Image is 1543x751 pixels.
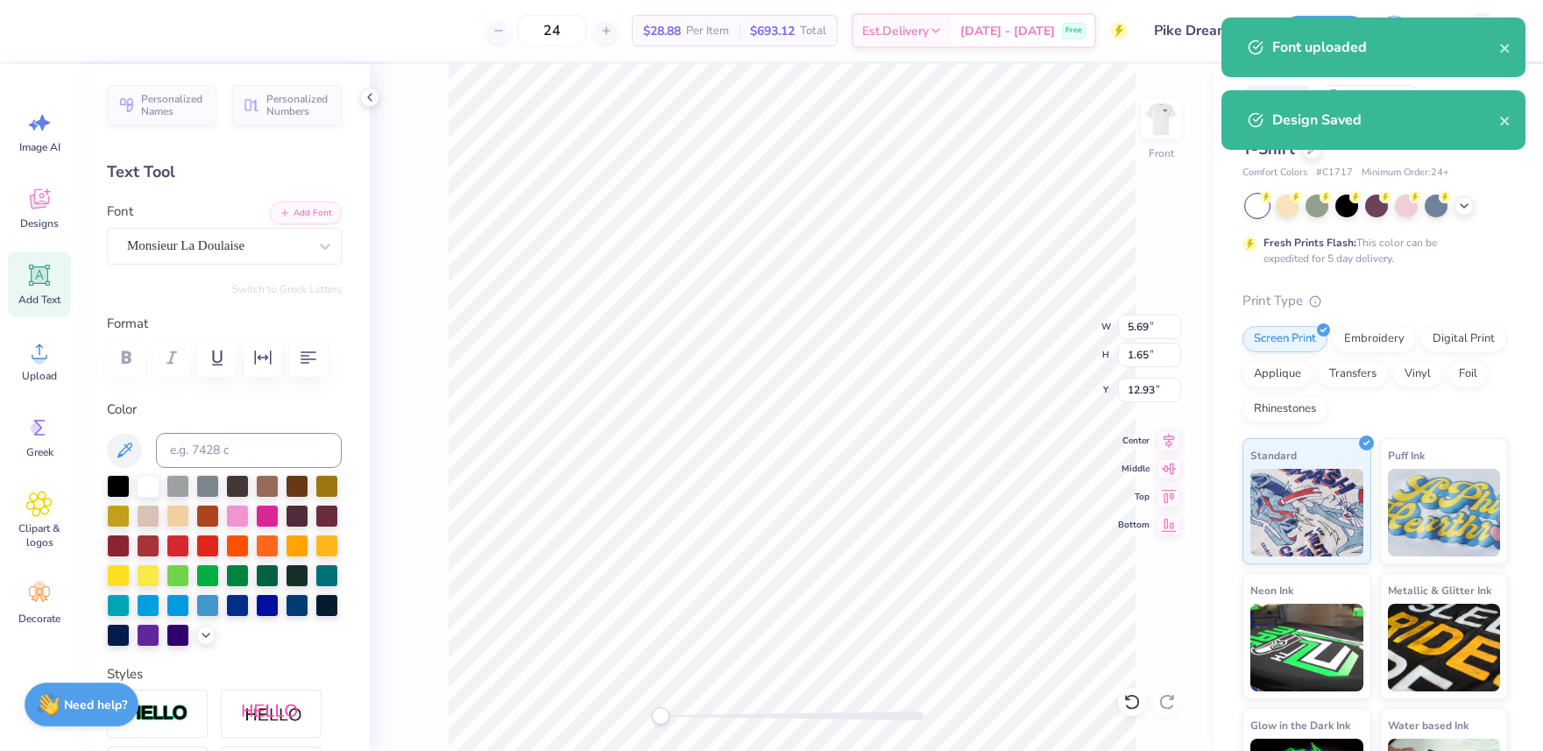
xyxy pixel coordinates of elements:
div: Applique [1242,361,1313,387]
img: Puff Ink [1388,469,1501,556]
img: Front [1143,102,1178,137]
div: Print Type [1242,291,1508,311]
a: MN [1432,13,1508,48]
img: Stroke [127,704,188,724]
span: Add Text [18,293,60,307]
span: [DATE] - [DATE] [960,22,1055,40]
span: Middle [1118,462,1150,476]
div: Font uploaded [1272,37,1499,58]
label: Font [107,202,133,222]
div: Accessibility label [652,707,669,725]
button: close [1499,37,1511,58]
span: Minimum Order: 24 + [1362,166,1449,181]
span: # C1717 [1316,166,1353,181]
strong: Need help? [64,697,127,713]
span: Standard [1250,446,1297,464]
label: Color [107,400,342,420]
span: Clipart & logos [11,521,68,549]
span: Puff Ink [1388,446,1425,464]
span: Glow in the Dark Ink [1250,716,1350,734]
strong: Fresh Prints Flash: [1263,236,1356,250]
div: Vinyl [1393,361,1442,387]
span: Est. Delivery [862,22,929,40]
button: Add Font [270,202,342,224]
span: Decorate [18,612,60,626]
span: Water based Ink [1388,716,1469,734]
label: Format [107,314,342,334]
span: Comfort Colors [1242,166,1307,181]
span: Personalized Numbers [266,93,331,117]
div: Screen Print [1242,326,1327,352]
img: Neon Ink [1250,604,1363,691]
div: Design Saved [1272,110,1499,131]
span: Neon Ink [1250,581,1293,599]
img: Standard [1250,469,1363,556]
span: Personalized Names [141,93,206,117]
span: Free [1065,25,1082,37]
div: Front [1149,145,1174,161]
img: Shadow [241,703,302,725]
span: Designs [20,216,59,230]
div: Digital Print [1421,326,1506,352]
span: Metallic & Glitter Ink [1388,581,1491,599]
div: Rhinestones [1242,396,1327,422]
button: Personalized Names [107,85,216,125]
span: Greek [26,445,53,459]
div: Transfers [1318,361,1388,387]
button: close [1499,110,1511,131]
span: Center [1118,434,1150,448]
span: Image AI [19,140,60,154]
input: – – [518,15,586,46]
input: Untitled Design [1141,13,1270,48]
span: Upload [22,369,57,383]
label: Styles [107,664,143,684]
span: $28.88 [643,22,681,40]
img: Mark Navarro [1465,13,1500,48]
span: Total [800,22,826,40]
span: $693.12 [750,22,795,40]
button: Switch to Greek Letters [232,282,342,296]
span: Per Item [686,22,729,40]
input: e.g. 7428 c [156,433,342,468]
div: Text Tool [107,160,342,184]
div: This color can be expedited for 5 day delivery. [1263,235,1479,266]
div: Embroidery [1333,326,1416,352]
div: Foil [1447,361,1489,387]
span: Bottom [1118,518,1150,532]
span: Top [1118,490,1150,504]
button: Personalized Numbers [232,85,342,125]
img: Metallic & Glitter Ink [1388,604,1501,691]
